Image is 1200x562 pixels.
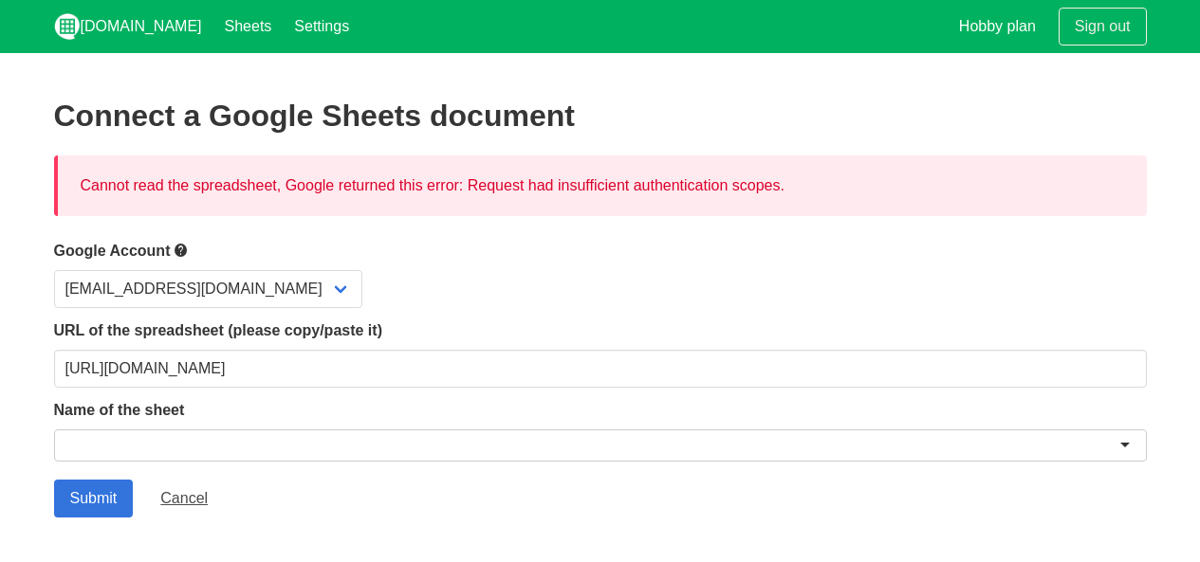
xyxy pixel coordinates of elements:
[54,319,1147,342] label: URL of the spreadsheet (please copy/paste it)
[54,350,1147,388] input: Should start with https://docs.google.com/spreadsheets/d/
[54,239,1147,263] label: Google Account
[54,99,1147,133] h2: Connect a Google Sheets document
[144,480,224,517] a: Cancel
[1059,8,1147,45] a: Sign out
[54,155,1147,216] div: Cannot read the spreadsheet, Google returned this error: Request had insufficient authentication ...
[54,480,134,517] input: Submit
[54,399,1147,422] label: Name of the sheet
[54,13,81,40] img: logo_v2_white.png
